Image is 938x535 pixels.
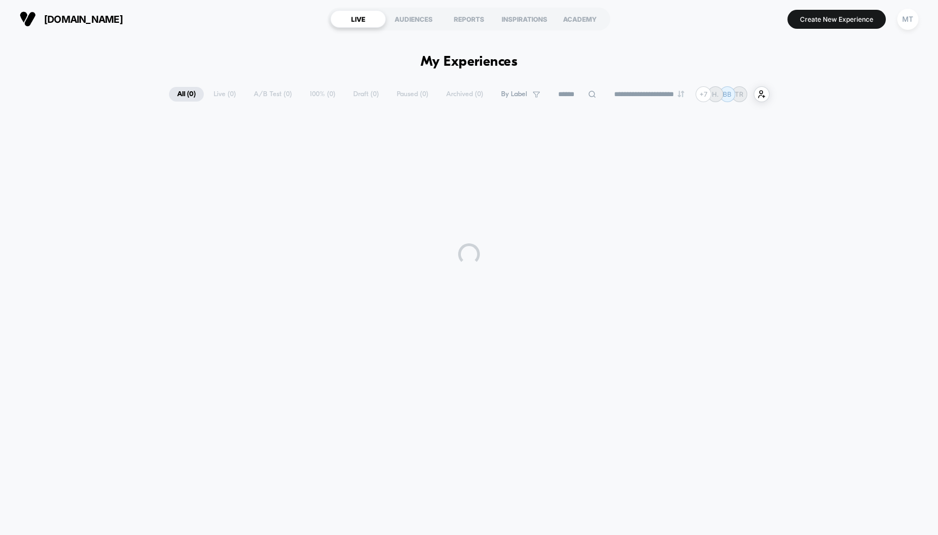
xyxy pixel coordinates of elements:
img: end [678,91,684,97]
div: ACADEMY [552,10,608,28]
div: MT [897,9,918,30]
p: BB [723,90,731,98]
button: Create New Experience [787,10,886,29]
p: TR [735,90,743,98]
div: AUDIENCES [386,10,441,28]
button: [DOMAIN_NAME] [16,10,126,28]
span: By Label [501,90,527,98]
span: [DOMAIN_NAME] [44,14,123,25]
span: All ( 0 ) [169,87,204,102]
div: REPORTS [441,10,497,28]
div: LIVE [330,10,386,28]
div: INSPIRATIONS [497,10,552,28]
button: MT [894,8,922,30]
img: Visually logo [20,11,36,27]
p: H. [712,90,718,98]
div: + 7 [696,86,711,102]
h1: My Experiences [421,54,518,70]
